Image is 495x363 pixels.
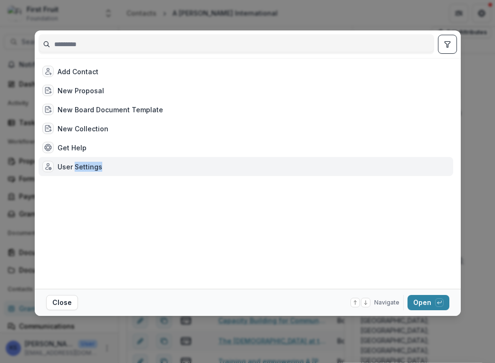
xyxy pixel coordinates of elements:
[408,295,449,310] button: Open
[58,124,108,134] div: New Collection
[58,162,102,172] div: User Settings
[58,143,87,153] div: Get Help
[438,35,457,54] button: toggle filters
[46,295,78,310] button: Close
[374,298,399,307] span: Navigate
[58,67,98,77] div: Add Contact
[58,86,104,96] div: New Proposal
[58,105,163,115] div: New Board Document Template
